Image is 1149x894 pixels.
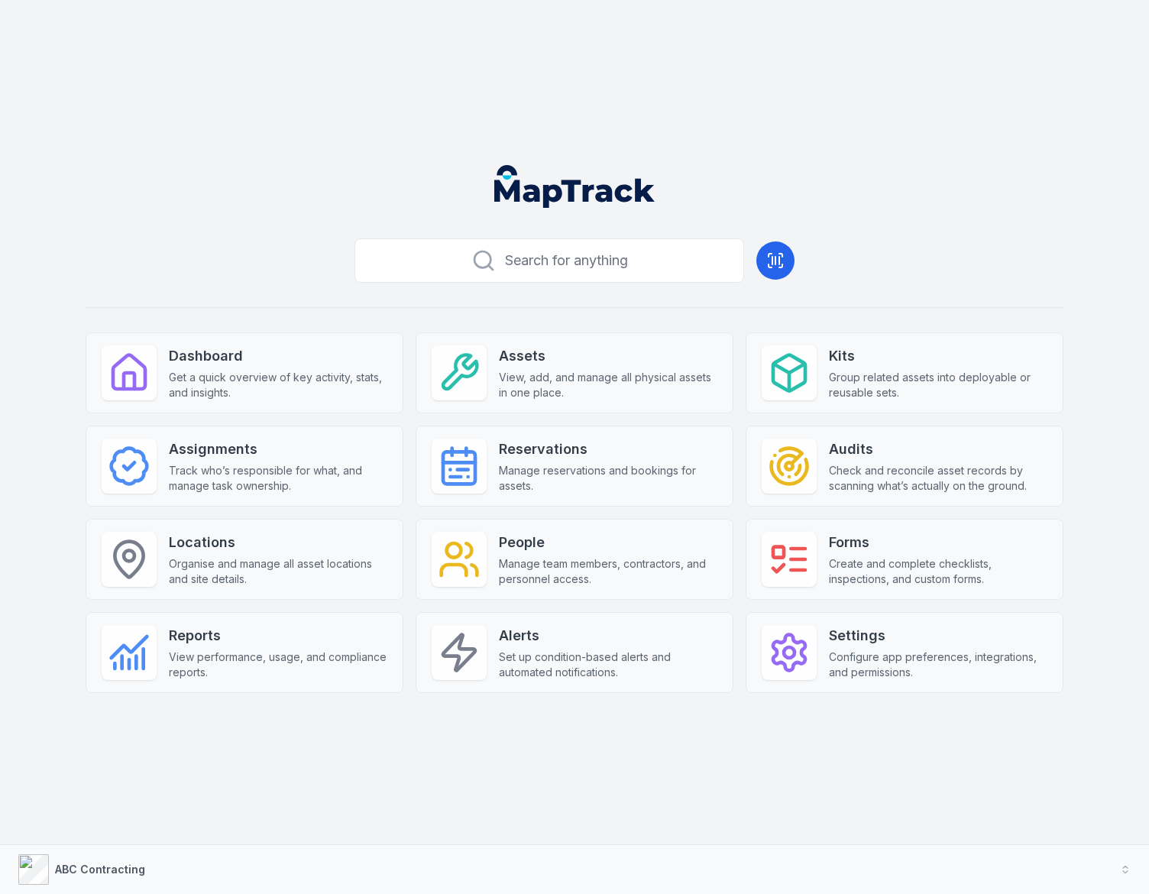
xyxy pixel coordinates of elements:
[169,345,387,367] strong: Dashboard
[416,426,733,507] a: ReservationsManage reservations and bookings for assets.
[86,426,403,507] a: AssignmentsTrack who’s responsible for what, and manage task ownership.
[169,556,387,587] span: Organise and manage all asset locations and site details.
[169,370,387,400] span: Get a quick overview of key activity, stats, and insights.
[829,370,1047,400] span: Group related assets into deployable or reusable sets.
[470,165,679,208] nav: Global
[169,649,387,680] span: View performance, usage, and compliance reports.
[499,532,717,553] strong: People
[499,463,717,494] span: Manage reservations and bookings for assets.
[354,238,744,283] button: Search for anything
[86,612,403,693] a: ReportsView performance, usage, and compliance reports.
[746,519,1063,600] a: FormsCreate and complete checklists, inspections, and custom forms.
[416,332,733,413] a: AssetsView, add, and manage all physical assets in one place.
[499,345,717,367] strong: Assets
[499,649,717,680] span: Set up condition-based alerts and automated notifications.
[829,345,1047,367] strong: Kits
[169,439,387,460] strong: Assignments
[746,332,1063,413] a: KitsGroup related assets into deployable or reusable sets.
[829,439,1047,460] strong: Audits
[86,332,403,413] a: DashboardGet a quick overview of key activity, stats, and insights.
[829,649,1047,680] span: Configure app preferences, integrations, and permissions.
[499,556,717,587] span: Manage team members, contractors, and personnel access.
[55,863,145,876] strong: ABC Contracting
[169,532,387,553] strong: Locations
[499,370,717,400] span: View, add, and manage all physical assets in one place.
[169,625,387,646] strong: Reports
[829,625,1047,646] strong: Settings
[499,625,717,646] strong: Alerts
[829,463,1047,494] span: Check and reconcile asset records by scanning what’s actually on the ground.
[499,439,717,460] strong: Reservations
[416,519,733,600] a: PeopleManage team members, contractors, and personnel access.
[505,250,628,271] span: Search for anything
[416,612,733,693] a: AlertsSet up condition-based alerts and automated notifications.
[746,612,1063,693] a: SettingsConfigure app preferences, integrations, and permissions.
[169,463,387,494] span: Track who’s responsible for what, and manage task ownership.
[829,556,1047,587] span: Create and complete checklists, inspections, and custom forms.
[829,532,1047,553] strong: Forms
[86,519,403,600] a: LocationsOrganise and manage all asset locations and site details.
[746,426,1063,507] a: AuditsCheck and reconcile asset records by scanning what’s actually on the ground.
